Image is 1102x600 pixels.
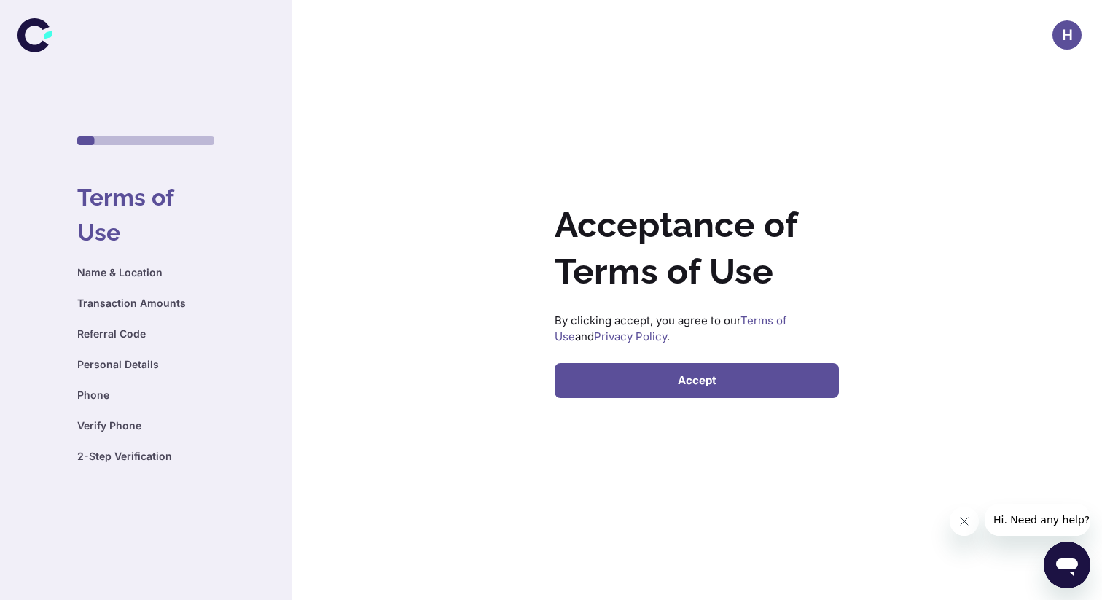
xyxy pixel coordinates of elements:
h6: 2-Step Verification [77,448,214,464]
p: By clicking accept, you agree to our and . [555,313,839,346]
iframe: Button to launch messaging window [1044,542,1090,588]
button: H [1052,20,1082,50]
h2: Acceptance of Terms of Use [555,202,839,295]
h6: Personal Details [77,357,214,373]
h6: Verify Phone [77,418,214,434]
a: Privacy Policy [594,330,667,343]
h6: Phone [77,387,214,403]
iframe: Close message [950,507,979,536]
h4: Terms of Use [77,180,214,250]
iframe: Message from company [985,504,1090,536]
h6: Transaction Amounts [77,295,214,311]
h6: Referral Code [77,326,214,342]
h6: Name & Location [77,265,214,281]
button: Accept [555,363,839,398]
